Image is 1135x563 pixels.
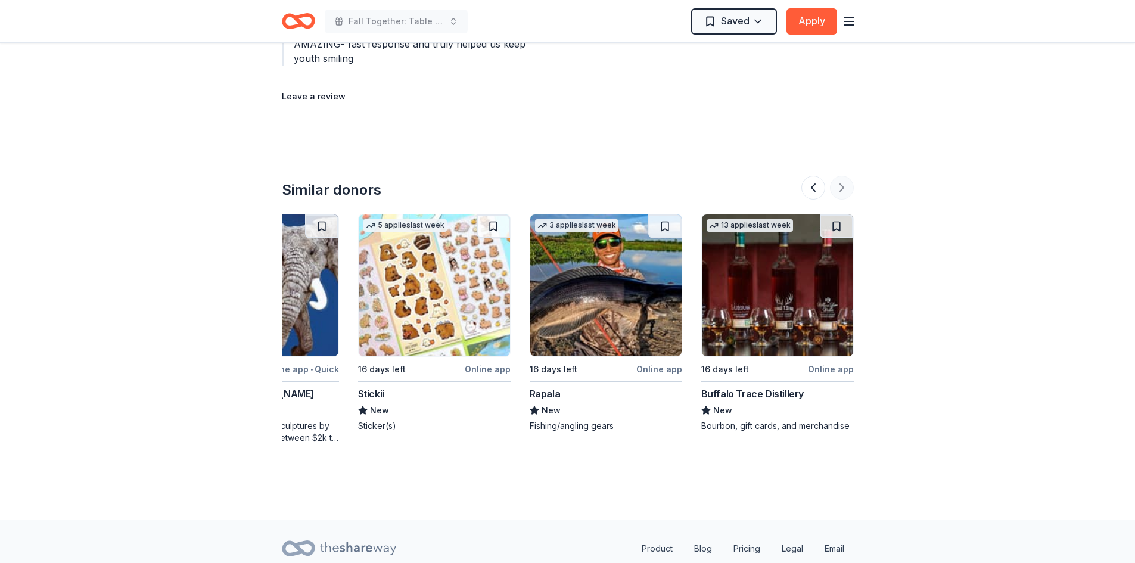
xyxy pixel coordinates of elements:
[636,362,682,377] div: Online app
[721,13,750,29] span: Saved
[702,214,853,356] img: Image for Buffalo Trace Distillery
[632,537,854,561] nav: quick links
[282,89,346,104] button: Leave a review
[358,214,511,432] a: Image for Stickii5 applieslast week16 days leftOnline appStickiiNewSticker(s)
[530,214,682,432] a: Image for Rapala3 applieslast week16 days leftOnline appRapalaNewFishing/angling gears
[632,537,682,561] a: Product
[530,362,577,377] div: 16 days left
[349,14,444,29] span: Fall Together: Table and Treats
[325,10,468,33] button: Fall Together: Table and Treats
[701,214,854,432] a: Image for Buffalo Trace Distillery13 applieslast week16 days leftOnline appBuffalo Trace Distille...
[530,387,561,401] div: Rapala
[282,181,381,200] div: Similar donors
[358,420,511,432] div: Sticker(s)
[701,387,804,401] div: Buffalo Trace Distillery
[724,537,770,561] a: Pricing
[713,403,732,418] span: New
[282,7,315,35] a: Home
[465,362,511,377] div: Online app
[535,219,618,232] div: 3 applies last week
[359,214,510,356] img: Image for Stickii
[808,362,854,377] div: Online app
[310,365,313,374] span: •
[358,362,406,377] div: 16 days left
[707,219,793,232] div: 13 applies last week
[542,403,561,418] span: New
[685,537,722,561] a: Blog
[786,8,837,35] button: Apply
[530,214,682,356] img: Image for Rapala
[815,537,854,561] a: Email
[691,8,777,35] button: Saved
[370,403,389,418] span: New
[263,362,339,377] div: Online app Quick
[530,420,682,432] div: Fishing/angling gears
[363,219,447,232] div: 5 applies last week
[358,387,384,401] div: Stickii
[772,537,813,561] a: Legal
[282,37,539,66] div: AMAZING- fast response and truly helped us keep youth smiling
[701,362,749,377] div: 16 days left
[701,420,854,432] div: Bourbon, gift cards, and merchandise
